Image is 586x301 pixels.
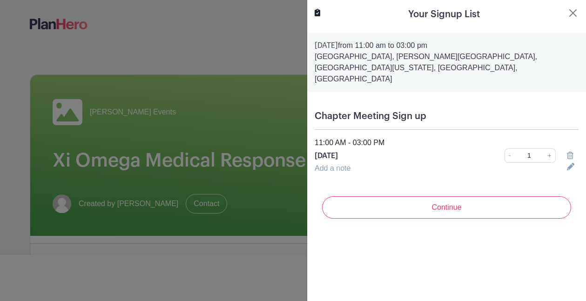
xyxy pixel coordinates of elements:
[567,7,579,19] button: Close
[408,7,480,21] h5: Your Signup List
[315,40,579,51] p: from 11:00 am to 03:00 pm
[315,164,350,172] a: Add a note
[315,150,464,161] p: [DATE]
[315,42,338,49] strong: [DATE]
[544,148,556,163] a: +
[309,137,584,148] div: 11:00 AM - 03:00 PM
[315,111,579,122] h5: Chapter Meeting Sign up
[505,148,515,163] a: -
[315,51,579,85] p: [GEOGRAPHIC_DATA], [PERSON_NAME][GEOGRAPHIC_DATA], [GEOGRAPHIC_DATA][US_STATE], [GEOGRAPHIC_DATA]...
[322,196,571,219] input: Continue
